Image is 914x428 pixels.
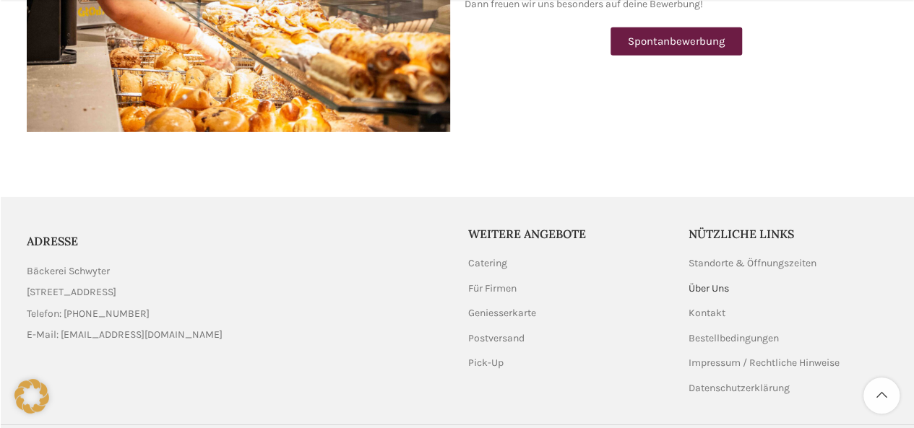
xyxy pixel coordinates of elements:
[468,281,518,296] a: Für Firmen
[611,27,742,56] a: Spontanbewerbung
[468,256,509,271] a: Catering
[628,36,725,47] span: Spontanbewerbung
[468,356,505,370] a: Pick-Up
[863,377,900,414] a: Scroll to top button
[27,234,78,248] span: ADRESSE
[689,256,818,271] a: Standorte & Öffnungszeiten
[468,306,538,320] a: Geniesserkarte
[689,226,888,242] h5: Nützliche Links
[689,331,780,346] a: Bestellbedingungen
[27,284,116,300] span: [STREET_ADDRESS]
[689,306,727,320] a: Kontakt
[689,281,730,296] a: Über Uns
[27,327,223,343] span: E-Mail: [EMAIL_ADDRESS][DOMAIN_NAME]
[27,263,110,279] span: Bäckerei Schwyter
[468,331,526,346] a: Postversand
[468,226,668,242] h5: Weitere Angebote
[689,381,791,396] a: Datenschutzerklärung
[27,306,447,322] a: List item link
[689,356,841,370] a: Impressum / Rechtliche Hinweise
